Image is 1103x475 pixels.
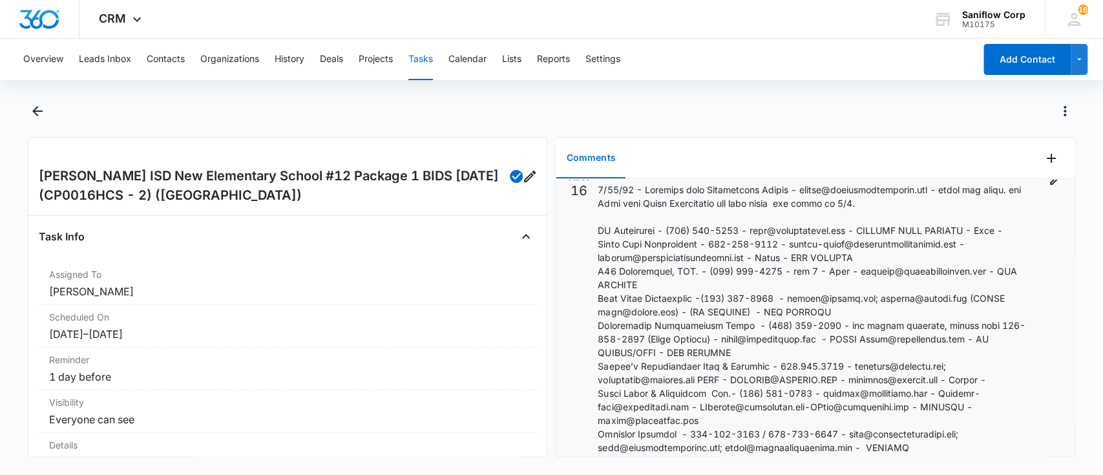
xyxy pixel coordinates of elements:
[39,390,537,433] div: VisibilityEveryone can see
[49,369,527,385] dd: 1 day before
[320,39,343,80] button: Deals
[571,184,587,197] p: 16
[39,229,85,244] h4: Task Info
[39,262,537,305] div: Assigned To[PERSON_NAME]
[962,10,1025,20] div: account name
[49,396,527,409] dt: Visibility
[39,305,537,348] div: Scheduled On[DATE]–[DATE]
[983,44,1071,75] button: Add Contact
[147,39,185,80] button: Contacts
[1078,5,1088,15] span: 166
[49,268,527,281] dt: Assigned To
[1078,5,1088,15] div: notifications count
[359,39,393,80] button: Projects
[49,412,527,427] dd: Everyone can see
[1049,169,1062,189] button: Edit
[39,348,537,390] div: Reminder1 day before
[275,39,304,80] button: History
[448,39,487,80] button: Calendar
[523,166,537,187] button: Edit
[1041,148,1062,169] button: Add Comment
[585,39,620,80] button: Settings
[79,39,131,80] button: Leads Inbox
[556,138,625,178] button: Comments
[200,39,259,80] button: Organizations
[23,39,63,80] button: Overview
[49,353,527,366] dt: Reminder
[598,183,1040,468] p: 7/55/92 - Loremips dolo Sitametcons Adipis - elitse@doeiusmodtemporin.utl - etdol mag aliqu. eni ...
[49,284,527,299] dd: [PERSON_NAME]
[49,310,527,324] dt: Scheduled On
[99,12,126,25] span: CRM
[39,166,510,205] h2: [PERSON_NAME] ISD New Elementary School #12 Package 1 BIDS [DATE] (CP0016HCS - 2) ([GEOGRAPHIC_DA...
[502,39,521,80] button: Lists
[516,226,536,247] button: Close
[49,438,527,452] dt: Details
[962,20,1025,29] div: account id
[49,326,527,342] dd: [DATE] – [DATE]
[1055,101,1075,121] button: Actions
[28,101,48,121] button: Back
[537,39,570,80] button: Reports
[408,39,433,80] button: Tasks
